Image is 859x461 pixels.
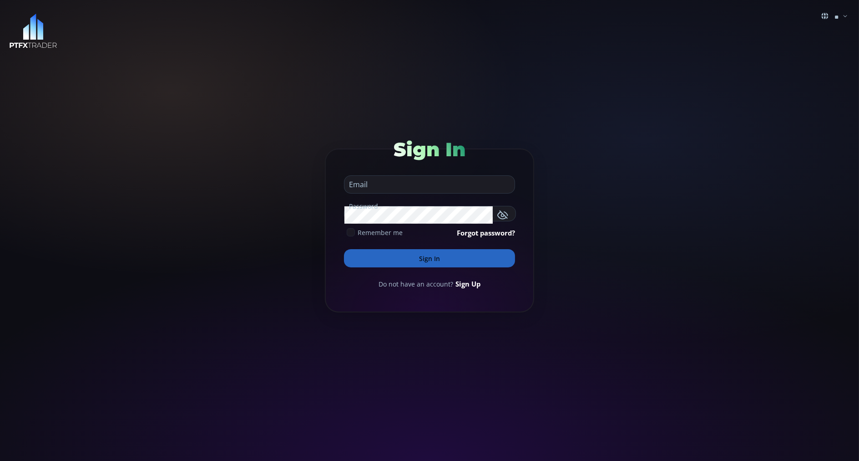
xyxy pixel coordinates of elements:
[344,249,515,267] button: Sign In
[9,14,57,49] img: LOGO
[394,138,465,161] span: Sign In
[455,279,480,289] a: Sign Up
[344,279,515,289] div: Do not have an account?
[457,228,515,238] a: Forgot password?
[358,228,403,237] span: Remember me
